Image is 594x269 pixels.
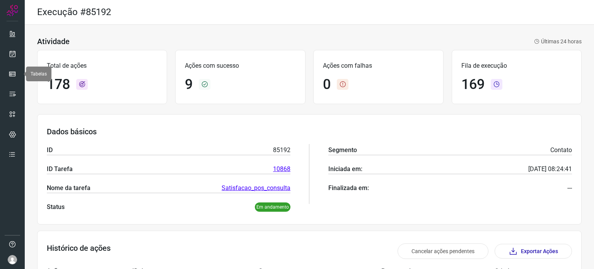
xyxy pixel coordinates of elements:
[550,146,572,155] p: Contato
[323,76,331,93] h1: 0
[7,5,18,16] img: Logo
[461,76,485,93] h1: 169
[47,127,572,136] h3: Dados básicos
[31,71,47,77] span: Tabelas
[47,243,111,259] h3: Histórico de ações
[47,202,65,212] p: Status
[47,183,90,193] p: Nome da tarefa
[222,183,290,193] a: Satisfacao_pos_consulta
[47,146,53,155] p: ID
[37,37,70,46] h3: Atividade
[47,61,157,70] p: Total de ações
[495,244,572,259] button: Exportar Ações
[328,164,362,174] p: Iniciada em:
[328,183,369,193] p: Finalizada em:
[255,202,290,212] p: Em andamento
[328,146,357,155] p: Segmento
[273,164,290,174] a: 10868
[8,255,17,264] img: avatar-user-boy.jpg
[47,76,70,93] h1: 178
[398,243,488,259] button: Cancelar ações pendentes
[323,61,434,70] p: Ações com falhas
[185,61,295,70] p: Ações com sucesso
[273,146,290,155] p: 85192
[567,183,572,193] p: ---
[47,164,73,174] p: ID Tarefa
[37,7,111,18] h2: Execução #85192
[185,76,193,93] h1: 9
[461,61,572,70] p: Fila de execução
[528,164,572,174] p: [DATE] 08:24:41
[534,38,582,46] p: Últimas 24 horas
